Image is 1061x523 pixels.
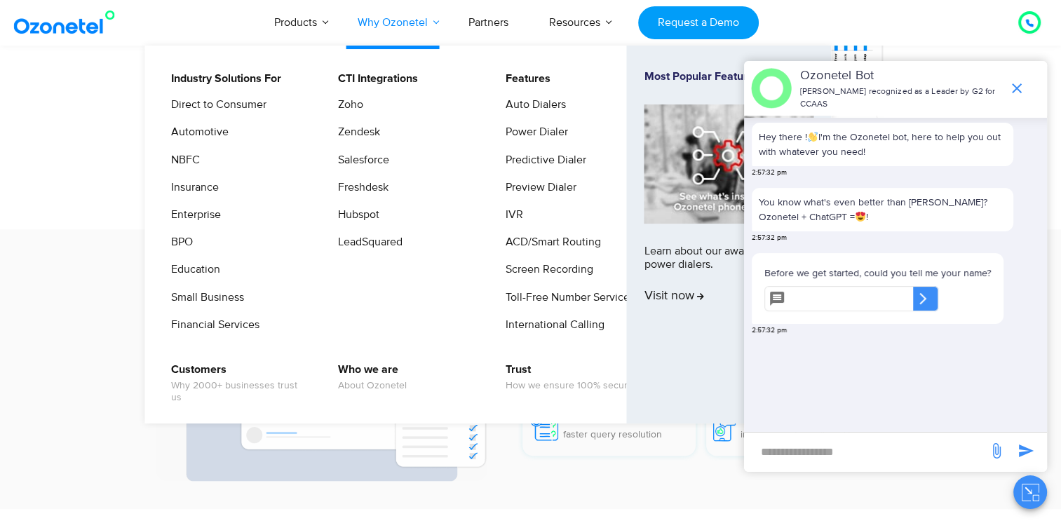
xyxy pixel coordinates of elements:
[759,195,1006,224] p: You know what's even better than [PERSON_NAME]? Ozonetel + ChatGPT = !
[764,266,991,280] p: Before we get started, could you tell me your name?
[162,96,269,114] a: Direct to Consumer
[329,361,409,394] a: Who we areAbout Ozonetel
[162,261,222,278] a: Education
[162,123,231,141] a: Automotive
[496,316,607,334] a: International Calling
[338,380,407,392] span: About Ozonetel
[644,104,814,223] img: phone-system-min.jpg
[496,70,553,88] a: Features
[644,289,704,304] span: Visit now
[329,233,405,251] a: LeadSquared
[506,380,637,392] span: How we ensure 100% security
[530,411,558,440] img: 80%
[1012,437,1040,465] span: send message
[1003,74,1031,102] span: end chat or minimize
[162,151,202,169] a: NBFC
[713,410,736,441] img: 58%
[638,6,758,39] a: Request a Demo
[982,437,1011,465] span: send message
[329,123,382,141] a: Zendesk
[162,70,283,88] a: Industry Solutions For
[496,289,637,306] a: Toll-Free Number Services
[329,179,391,196] a: Freshdesk
[496,206,525,224] a: IVR
[808,132,818,142] img: 👋
[162,233,195,251] a: BPO
[563,403,596,423] span: 80%
[171,380,309,404] span: Why 2000+ businesses trust us
[800,86,1001,111] p: [PERSON_NAME] recognized as a Leader by G2 for CCAAS
[856,212,865,222] img: 😍
[563,426,662,441] p: faster query resolution
[496,261,595,278] a: Screen Recording
[496,233,603,251] a: ACD/Smart Routing
[496,361,640,394] a: TrustHow we ensure 100% security
[329,96,365,114] a: Zoho
[162,179,221,196] a: Insurance
[162,206,223,224] a: Enterprise
[752,325,787,336] span: 2:57:32 pm
[162,289,246,306] a: Small Business
[759,130,1006,159] p: Hey there ! I'm the Ozonetel bot, here to help you out with whatever you need!
[162,361,311,406] a: CustomersWhy 2000+ businesses trust us
[741,426,888,441] p: improvement in call quality scores
[496,151,588,169] a: Predictive Dialer
[752,233,787,243] span: 2:57:32 pm
[496,96,568,114] a: Auto Dialers
[329,206,381,224] a: Hubspot
[644,70,814,399] a: Most Popular FeatureLearn about our award-winning power dialers.Visit now
[329,151,391,169] a: Salesforce
[1013,475,1047,509] button: Close chat
[752,168,787,178] span: 2:57:32 pm
[329,70,420,88] a: CTI Integrations
[751,440,981,465] div: new-msg-input
[751,68,792,109] img: header
[496,123,570,141] a: Power Dialer
[800,67,1001,86] p: Ozonetel Bot
[162,316,262,334] a: Financial Services
[496,179,579,196] a: Preview Dialer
